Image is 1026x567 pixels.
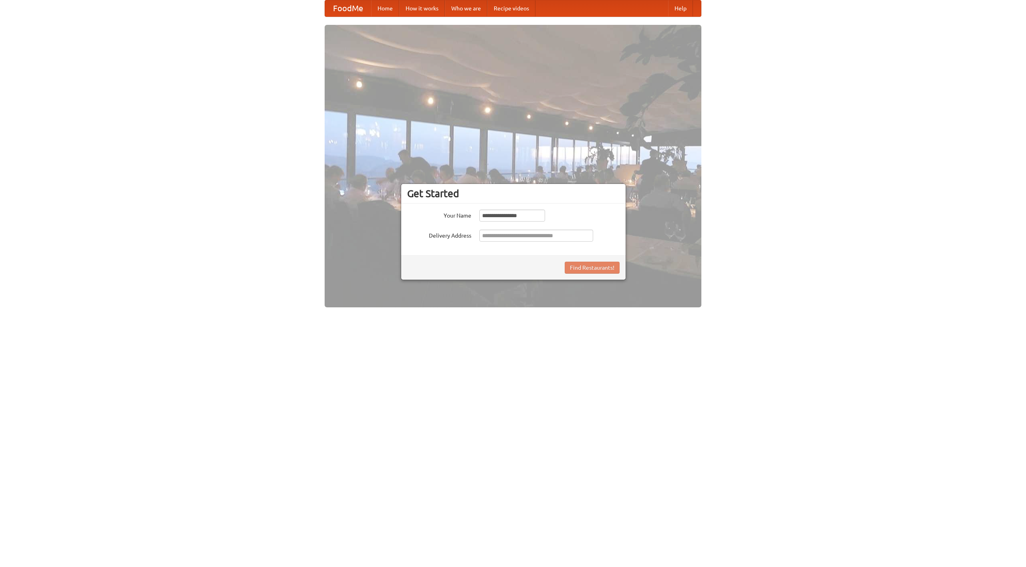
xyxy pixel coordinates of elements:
label: Delivery Address [407,230,471,240]
a: Who we are [445,0,487,16]
a: Help [668,0,693,16]
a: How it works [399,0,445,16]
a: FoodMe [325,0,371,16]
a: Home [371,0,399,16]
button: Find Restaurants! [565,262,620,274]
label: Your Name [407,210,471,220]
h3: Get Started [407,188,620,200]
a: Recipe videos [487,0,535,16]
